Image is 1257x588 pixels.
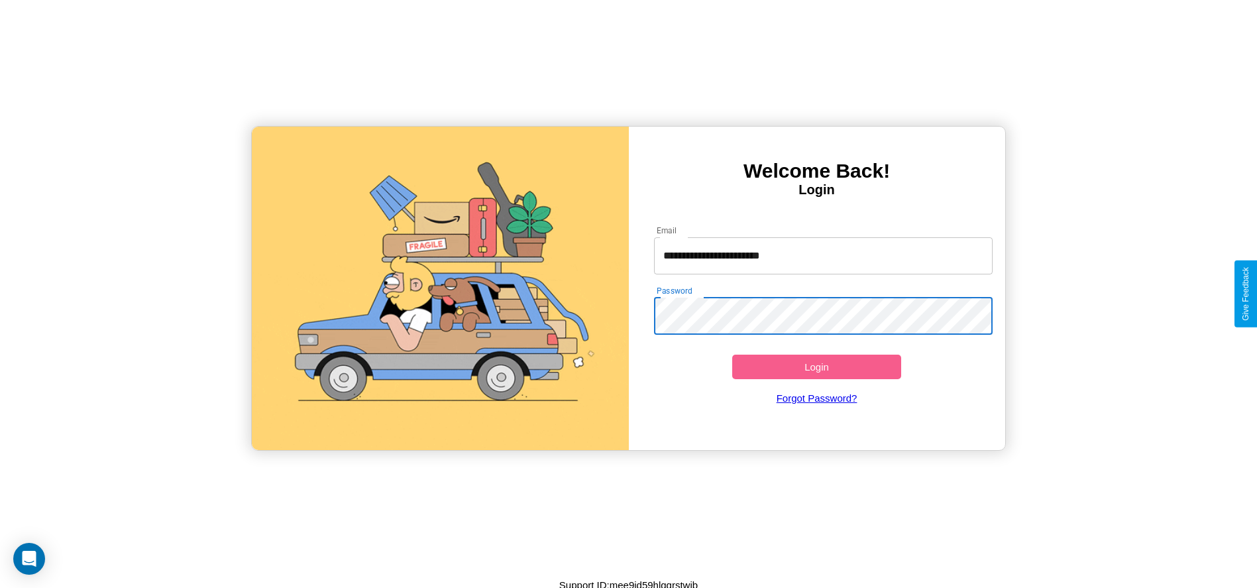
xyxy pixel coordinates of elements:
label: Email [657,225,677,236]
button: Login [732,355,902,379]
h4: Login [629,182,1005,198]
div: Give Feedback [1241,267,1250,321]
label: Password [657,285,692,296]
h3: Welcome Back! [629,160,1005,182]
a: Forgot Password? [647,379,986,417]
img: gif [252,127,628,450]
div: Open Intercom Messenger [13,543,45,575]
